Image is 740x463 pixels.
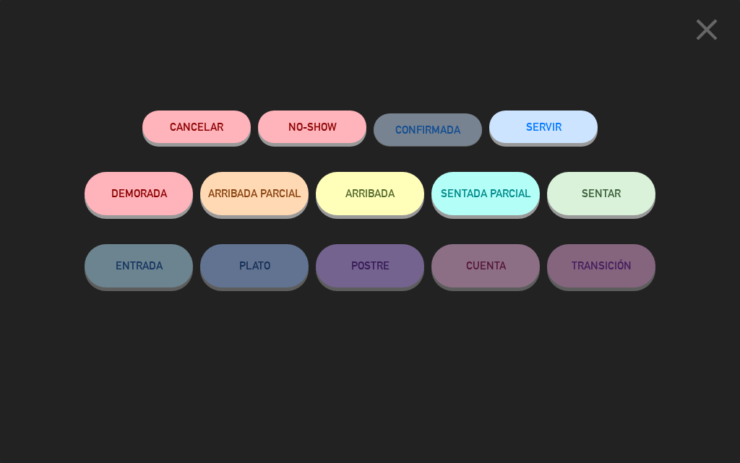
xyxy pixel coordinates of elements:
button: DEMORADA [85,172,193,215]
button: ARRIBADA PARCIAL [200,172,309,215]
button: CUENTA [431,244,540,287]
button: SENTAR [547,172,655,215]
button: ENTRADA [85,244,193,287]
i: close [689,12,725,48]
button: ARRIBADA [316,172,424,215]
button: SENTADA PARCIAL [431,172,540,215]
span: CONFIRMADA [395,124,460,136]
span: ARRIBADA PARCIAL [208,187,301,199]
button: NO-SHOW [258,111,366,143]
button: POSTRE [316,244,424,287]
button: Cancelar [142,111,251,143]
span: SENTAR [582,187,621,199]
button: TRANSICIÓN [547,244,655,287]
button: CONFIRMADA [374,113,482,146]
button: PLATO [200,244,309,287]
button: SERVIR [489,111,598,143]
button: close [684,11,729,53]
